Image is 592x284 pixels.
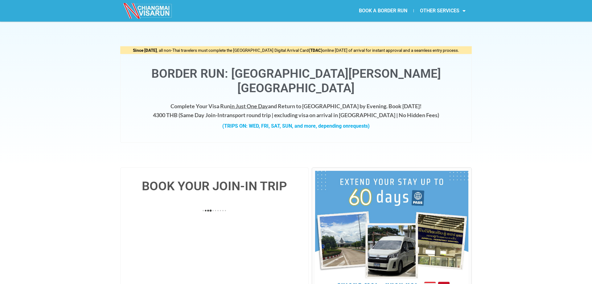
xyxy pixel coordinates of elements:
[230,103,268,109] span: in Just One Day
[127,180,302,192] h4: BOOK YOUR JOIN-IN TRIP
[133,48,157,53] strong: Since [DATE]
[133,48,459,53] span: , all non-Thai travelers must complete the [GEOGRAPHIC_DATA] Digital Arrival Card online [DATE] o...
[348,123,370,129] span: requests)
[222,123,370,129] strong: (TRIPS ON: WED, FRI, SAT, SUN, and more, depending on
[309,48,323,53] strong: (TDAC)
[180,112,222,118] strong: Same Day Join-In
[296,4,472,18] nav: Menu
[353,4,413,18] a: BOOK A BORDER RUN
[127,67,465,96] h1: Border Run: [GEOGRAPHIC_DATA][PERSON_NAME][GEOGRAPHIC_DATA]
[414,4,472,18] a: OTHER SERVICES
[127,102,465,120] h4: Complete Your Visa Run and Return to [GEOGRAPHIC_DATA] by Evening. Book [DATE]! 4300 THB ( transp...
